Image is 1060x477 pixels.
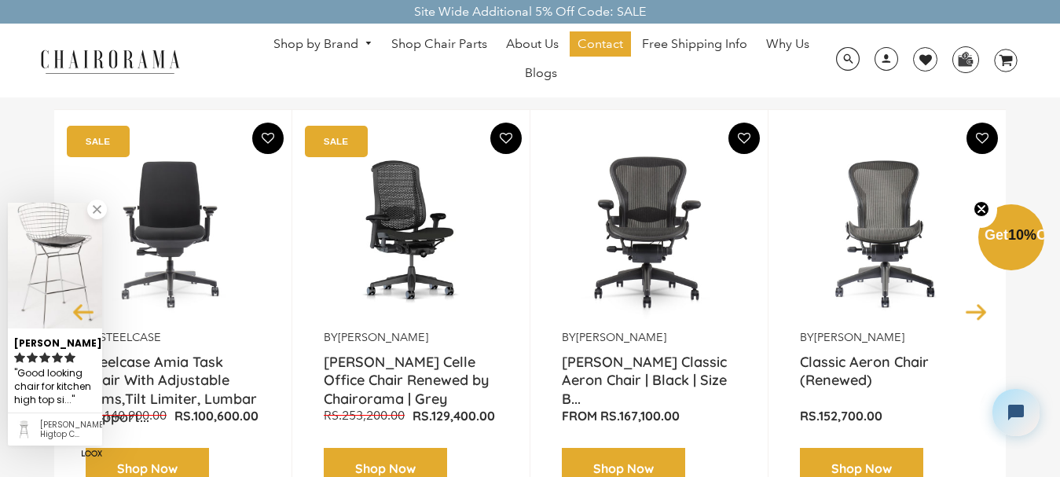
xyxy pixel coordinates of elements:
[562,353,736,392] a: [PERSON_NAME] Classic Aeron Chair | Black | Size B...
[383,31,495,57] a: Shop Chair Parts
[1008,227,1036,243] span: 10%
[324,136,348,146] text: SALE
[413,408,495,424] p: Rs.129,400.00
[562,134,736,330] a: Herman Miller Classic Aeron Chair | Black | Size B (Renewed) - chairorama Herman Miller Classic A...
[14,365,96,409] div: Good looking chair for kitchen high top sittings.
[324,408,413,424] p: Rs.253,200.00
[64,352,75,363] svg: rating icon full
[634,31,755,57] a: Free Shipping Info
[800,134,974,330] img: Classic Aeron Chair (Renewed) - chairorama
[266,32,380,57] a: Shop by Brand
[978,206,1044,272] div: Get10%OffClose teaser
[39,352,50,363] svg: rating icon full
[966,192,997,228] button: Close teaser
[966,123,998,154] button: Add To Wishlist
[953,47,977,71] img: WhatsApp_Image_2024-07-12_at_16.23.01.webp
[14,331,96,350] div: [PERSON_NAME]
[324,134,498,330] img: Herman Miller Celle Office Chair Renewed by Chairorama | Grey - chairorama
[40,420,96,439] div: Harry Bertioa Higtop Chair (Renewed)
[963,298,990,325] button: Next
[800,408,974,424] p: Rs.152,700.00
[31,47,189,75] img: chairorama
[391,36,487,53] span: Shop Chair Parts
[766,36,809,53] span: Why Us
[562,134,736,330] img: Herman Miller Classic Aeron Chair | Black | Size B (Renewed) - chairorama
[728,123,760,154] button: Add To Wishlist
[14,352,25,363] svg: rating icon full
[52,352,63,363] svg: rating icon full
[562,330,736,345] p: by
[324,353,498,392] a: [PERSON_NAME] Celle Office Chair Renewed by Chairorama | Grey
[517,61,565,86] a: Blogs
[252,123,284,154] button: Add To Wishlist
[86,330,260,345] p: by
[86,136,110,146] text: SALE
[86,134,260,330] a: Amia Chair by chairorama.com Renewed Amia Chair chairorama.com
[800,330,974,345] p: by
[562,408,736,424] p: From Rs.167,100.00
[985,227,1057,243] span: Get Off
[324,134,498,330] a: Herman Miller Celle Office Chair Renewed by Chairorama | Grey - chairorama Herman Miller Celle Of...
[642,36,747,53] span: Free Shipping Info
[174,408,259,424] p: Rs.100,600.00
[498,31,567,57] a: About Us
[758,31,817,57] a: Why Us
[338,330,428,344] a: [PERSON_NAME]
[578,36,623,53] span: Contact
[490,123,522,154] button: Add To Wishlist
[576,330,666,344] a: [PERSON_NAME]
[525,65,557,82] span: Blogs
[324,330,498,345] p: by
[814,330,904,344] a: [PERSON_NAME]
[255,31,827,90] nav: DesktopNavigation
[86,408,174,424] p: Rs.140,900.00
[27,352,38,363] svg: rating icon full
[506,36,559,53] span: About Us
[86,134,260,330] img: Amia Chair by chairorama.com
[86,353,260,392] a: Steelcase Amia Task Chair With Adjustable Arms,Tilt Limiter, Lumbar Support...
[800,134,974,330] a: Classic Aeron Chair (Renewed) - chairorama Classic Aeron Chair (Renewed) - chairorama
[8,203,102,328] img: Jenny G. review of Harry Bertioa Higtop Chair (Renewed)
[570,31,631,57] a: Contact
[979,376,1053,449] iframe: Tidio Chat
[100,330,161,344] a: Steelcase
[800,353,974,392] a: Classic Aeron Chair (Renewed)
[70,298,97,325] button: Previous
